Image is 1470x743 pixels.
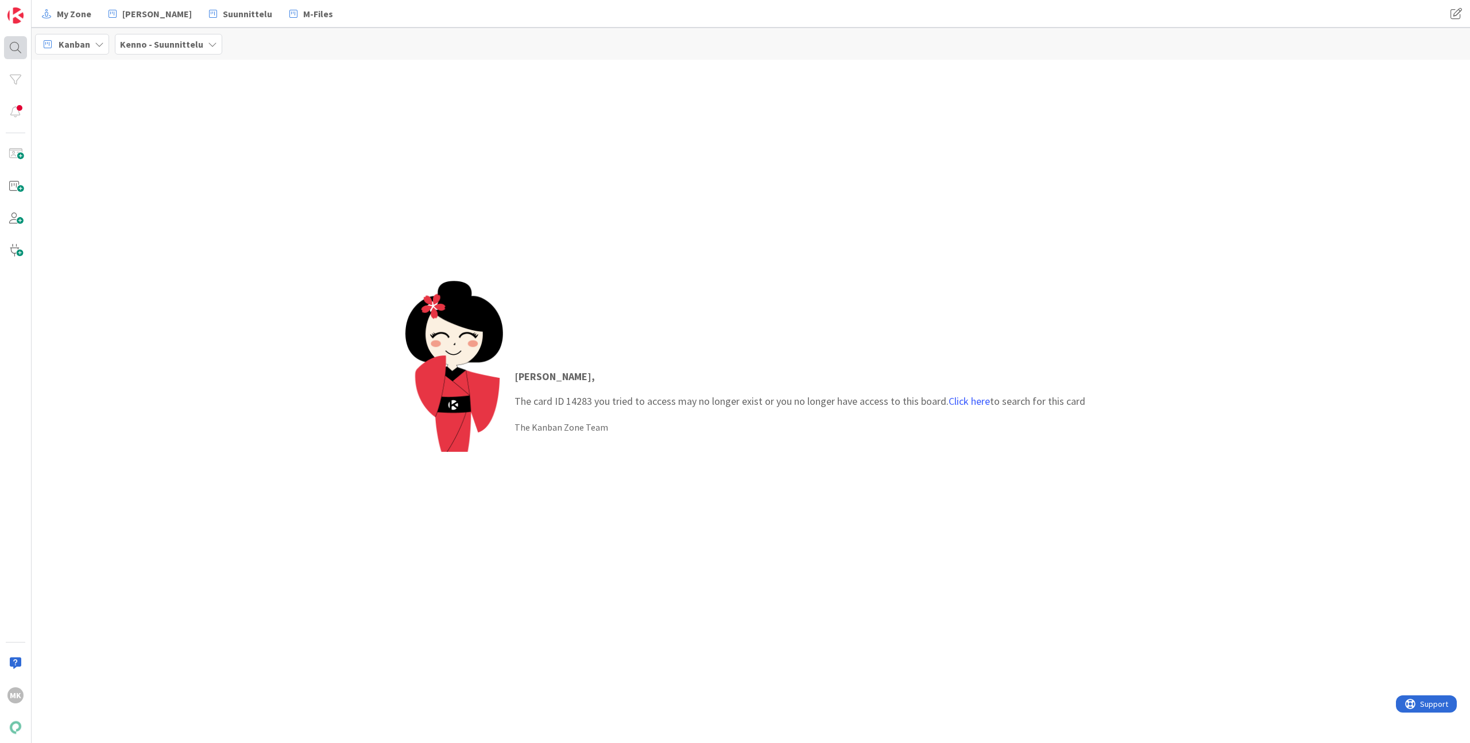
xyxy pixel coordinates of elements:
[7,719,24,736] img: avatar
[35,3,98,24] a: My Zone
[24,2,52,16] span: Support
[59,37,90,51] span: Kanban
[120,38,203,50] b: Kenno - Suunnittelu
[7,7,24,24] img: Visit kanbanzone.com
[57,7,91,21] span: My Zone
[223,7,272,21] span: Suunnittelu
[514,370,595,383] strong: [PERSON_NAME] ,
[514,369,1085,409] p: The card ID 14283 you tried to access may no longer exist or you no longer have access to this bo...
[202,3,279,24] a: Suunnittelu
[7,687,24,703] div: MK
[303,7,333,21] span: M-Files
[514,420,1085,434] div: The Kanban Zone Team
[102,3,199,24] a: [PERSON_NAME]
[949,394,990,408] a: Click here
[122,7,192,21] span: [PERSON_NAME]
[283,3,340,24] a: M-Files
